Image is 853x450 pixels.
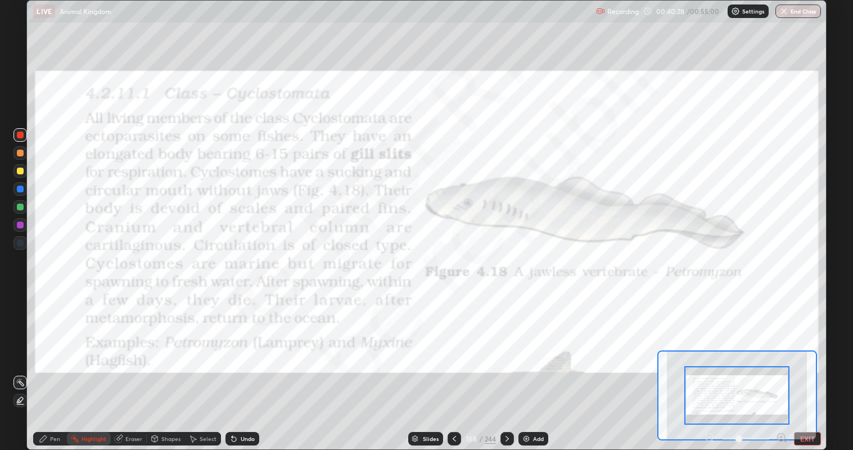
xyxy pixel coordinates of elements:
[794,432,821,445] button: EXIT
[50,436,60,442] div: Pen
[125,436,142,442] div: Eraser
[779,7,788,16] img: end-class-cross
[596,7,605,16] img: recording.375f2c34.svg
[423,436,439,442] div: Slides
[479,435,482,442] div: /
[466,435,477,442] div: 158
[731,7,740,16] img: class-settings-icons
[60,7,111,16] p: Animal Kingdom
[241,436,255,442] div: Undo
[82,436,106,442] div: Highlight
[742,8,764,14] p: Settings
[607,7,639,16] p: Recording
[161,436,180,442] div: Shapes
[37,7,52,16] p: LIVE
[485,434,496,444] div: 244
[200,436,216,442] div: Select
[775,4,821,18] button: End Class
[533,436,544,442] div: Add
[522,434,531,443] img: add-slide-button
